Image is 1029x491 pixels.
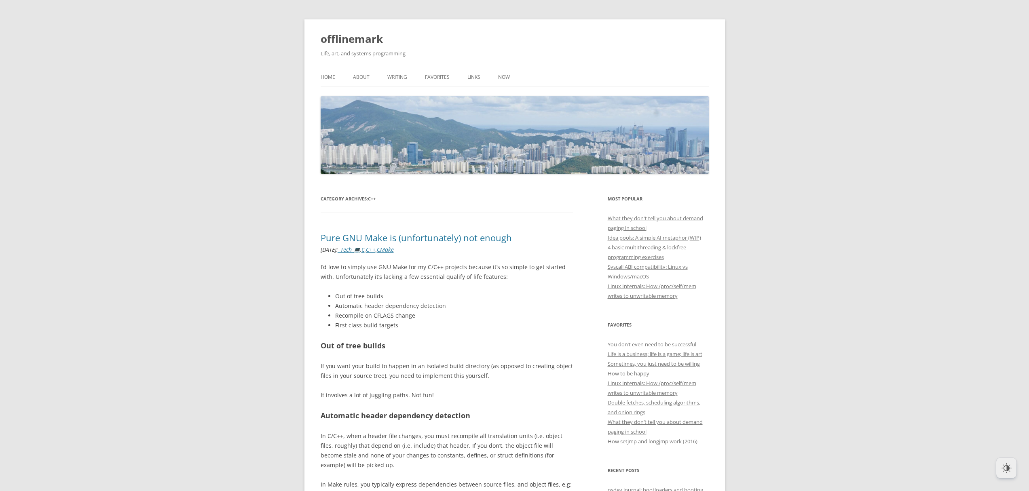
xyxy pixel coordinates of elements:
[377,246,394,253] a: CMake
[608,320,709,330] h3: Favorites
[608,194,709,204] h3: Most Popular
[321,410,573,421] h2: Automatic header dependency detection
[425,68,450,86] a: Favorites
[321,232,512,244] a: Pure GNU Make is (unfortunately) not enough
[335,311,573,320] li: Recompile on CFLAGS change
[353,68,370,86] a: About
[335,320,573,330] li: First class build targets
[608,341,696,348] a: You don’t even need to be successful
[608,370,649,377] a: How to be happy
[467,68,480,86] a: Links
[387,68,407,86] a: Writing
[321,390,573,400] p: It involves a lot of juggling paths. Not fun!
[338,246,360,253] a: _Tech 💻
[608,244,686,261] a: 4 basic multithreading & lockfree programming exercises
[608,379,696,396] a: Linux Internals: How /proc/self/mem writes to unwritable memory
[608,466,709,475] h3: Recent Posts
[608,350,702,358] a: Life is a business; life is a game; life is art
[608,360,700,367] a: Sometimes, you just need to be willing
[608,215,703,232] a: What they don't tell you about demand paging in school
[608,263,688,280] a: Syscall ABI compatibility: Linux vs Windows/macOS
[608,399,700,416] a: Double fetches, scheduling algorithms, and onion rings
[361,246,365,253] a: C
[608,282,696,299] a: Linux Internals: How /proc/self/mem writes to unwritable memory
[321,340,573,352] h2: Out of tree builds
[608,418,703,435] a: What they don’t tell you about demand paging in school
[498,68,510,86] a: Now
[335,291,573,301] li: Out of tree builds
[321,68,335,86] a: Home
[321,29,383,48] a: offlinemark
[608,438,697,445] a: How setjmp and longjmp work (2016)
[366,246,376,253] a: C++
[321,246,336,253] time: [DATE]
[321,246,394,253] i: : , , ,
[321,96,709,174] img: offlinemark
[321,431,573,470] p: In C/C++, when a header file changes, you must recompile all translation units (i.e. object files...
[335,301,573,311] li: Automatic header dependency detection
[321,480,573,489] p: In Make rules, you typically express dependencies between source files, and object files, e.g:
[608,234,701,241] a: Idea pools: A simple AI metaphor (WIP)
[321,361,573,381] p: If you want your build to happen in an isolated build directory (as opposed to creating object fi...
[321,262,573,282] p: I’d love to simply use GNU Make for my C/C++ projects because it’s so simple to get started with....
[321,194,573,204] h1: Category Archives:
[321,48,709,58] h2: Life, art, and systems programming
[368,196,376,202] span: C++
